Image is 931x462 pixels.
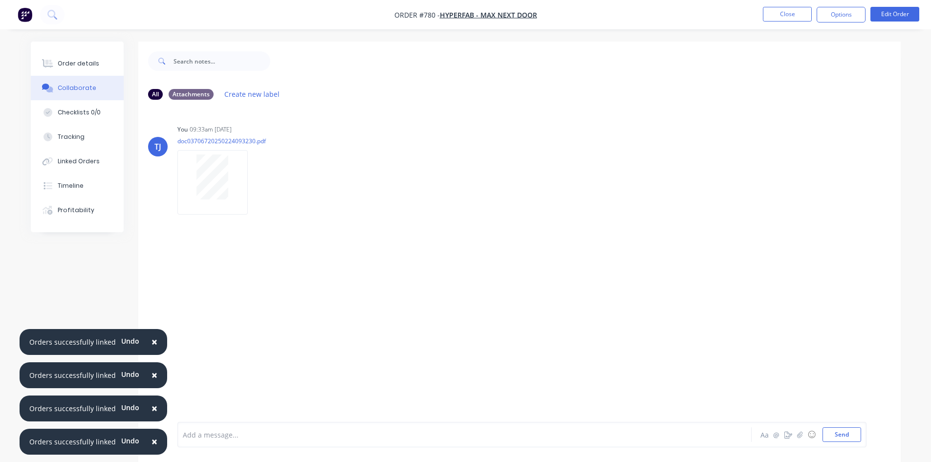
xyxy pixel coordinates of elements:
button: Order details [31,51,124,76]
div: 09:33am [DATE] [190,125,232,134]
button: Undo [116,434,145,448]
div: Attachments [169,89,214,100]
div: Timeline [58,181,84,190]
button: Collaborate [31,76,124,100]
div: Orders successfully linked [29,370,116,380]
input: Search notes... [173,51,270,71]
div: Orders successfully linked [29,403,116,414]
button: @ [771,429,782,440]
div: Tracking [58,132,85,141]
div: TJ [154,141,161,153]
button: Undo [116,400,145,415]
img: Factory [18,7,32,22]
button: Undo [116,367,145,382]
button: Aa [759,429,771,440]
button: Edit Order [870,7,919,22]
span: × [152,368,157,382]
div: Collaborate [58,84,96,92]
button: Undo [116,334,145,349]
div: Checklists 0/0 [58,108,101,117]
button: Close [142,397,167,420]
button: Linked Orders [31,149,124,174]
div: Orders successfully linked [29,337,116,347]
button: Options [817,7,866,22]
p: doc03706720250224093230.pdf [177,137,266,145]
button: Send [823,427,861,442]
button: Close [142,364,167,387]
div: All [148,89,163,100]
button: Close [142,330,167,354]
a: HYPERFAB - MAX NEXT DOOR [440,10,537,20]
button: Create new label [219,88,285,101]
div: Profitability [58,206,94,215]
div: Order details [58,59,99,68]
div: Linked Orders [58,157,100,166]
button: ☺ [806,429,818,440]
span: × [152,401,157,415]
button: Close [142,430,167,454]
span: Order #780 - [394,10,440,20]
button: Close [763,7,812,22]
span: × [152,435,157,448]
div: Orders successfully linked [29,437,116,447]
span: × [152,335,157,349]
div: You [177,125,188,134]
button: Timeline [31,174,124,198]
button: Tracking [31,125,124,149]
button: Profitability [31,198,124,222]
button: Checklists 0/0 [31,100,124,125]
